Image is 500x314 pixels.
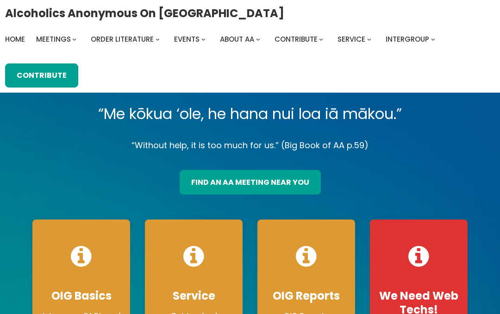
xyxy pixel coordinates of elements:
button: Contribute submenu [319,37,323,41]
span: Service [337,34,365,44]
h4: OIG Basics [42,289,121,303]
a: Events [174,33,200,46]
button: Intergroup submenu [431,37,435,41]
a: Contribute [275,33,318,46]
h4: OIG Reports [267,289,346,303]
p: “Without help, it is too much for us.” (Big Book of AA p.59) [25,138,475,153]
a: Home [5,33,25,46]
span: Intergroup [386,34,429,44]
p: “Me kōkua ‘ole, he hana nui loa iā mākou.” [25,101,475,127]
button: Meetings submenu [72,37,76,41]
a: find an aa meeting near you [180,170,321,194]
button: About AA submenu [256,37,260,41]
a: Alcoholics Anonymous on [GEOGRAPHIC_DATA] [5,3,284,23]
button: Events submenu [201,37,206,41]
button: Service submenu [367,37,371,41]
h4: Service [154,289,233,303]
a: Meetings [36,33,71,46]
span: Meetings [36,34,71,44]
nav: Intergroup [5,33,438,46]
a: Service [337,33,365,46]
a: About AA [220,33,254,46]
span: Events [174,34,200,44]
a: Contribute [5,63,78,88]
span: About AA [220,34,254,44]
span: Home [5,34,25,44]
span: Order Literature [91,34,154,44]
span: Contribute [275,34,318,44]
a: Intergroup [386,33,429,46]
button: Order Literature submenu [156,37,160,41]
